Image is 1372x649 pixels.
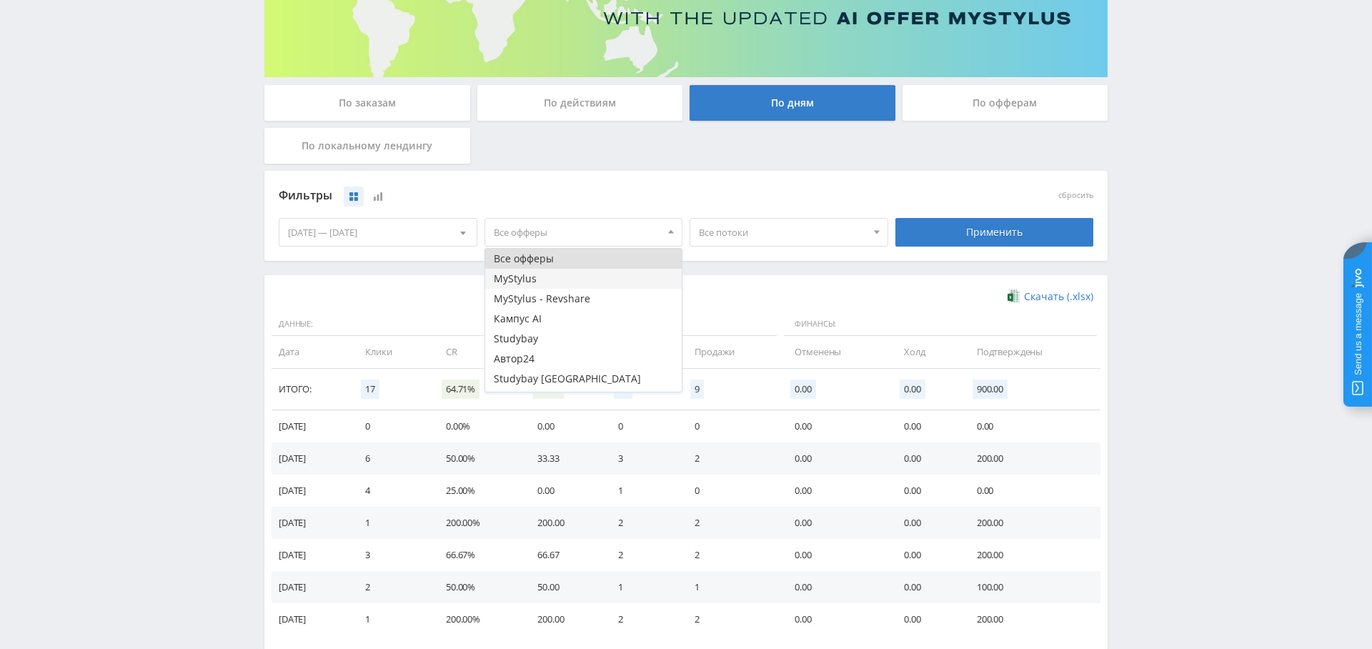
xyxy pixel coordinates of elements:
[523,442,604,475] td: 33.33
[890,475,962,507] td: 0.00
[351,336,432,368] td: Клики
[890,442,962,475] td: 0.00
[780,571,890,603] td: 0.00
[432,475,523,507] td: 25.00%
[890,410,962,442] td: 0.00
[432,442,523,475] td: 50.00%
[264,85,470,121] div: По заказам
[890,539,962,571] td: 0.00
[351,410,432,442] td: 0
[680,507,780,539] td: 2
[680,442,780,475] td: 2
[604,442,680,475] td: 3
[973,380,1008,399] span: 900.00
[690,380,704,399] span: 9
[351,539,432,571] td: 3
[523,571,604,603] td: 50.00
[442,380,479,399] span: 64.71%
[351,475,432,507] td: 4
[604,507,680,539] td: 2
[351,603,432,635] td: 1
[1058,191,1093,200] button: сбросить
[604,603,680,635] td: 2
[900,380,925,399] span: 0.00
[784,312,1097,337] span: Финансы:
[963,442,1100,475] td: 200.00
[690,85,895,121] div: По дням
[780,507,890,539] td: 0.00
[351,571,432,603] td: 2
[272,336,351,368] td: Дата
[523,539,604,571] td: 66.67
[477,85,683,121] div: По действиям
[780,475,890,507] td: 0.00
[680,410,780,442] td: 0
[604,571,680,603] td: 1
[604,475,680,507] td: 1
[272,369,351,410] td: Итого:
[485,349,682,369] button: Автор24
[272,571,351,603] td: [DATE]
[780,539,890,571] td: 0.00
[361,380,379,399] span: 17
[780,442,890,475] td: 0.00
[963,603,1100,635] td: 200.00
[890,571,962,603] td: 0.00
[432,603,523,635] td: 200.00%
[680,336,780,368] td: Продажи
[485,309,682,329] button: Кампус AI
[485,289,682,309] button: MyStylus - Revshare
[963,410,1100,442] td: 0.00
[963,539,1100,571] td: 200.00
[963,507,1100,539] td: 200.00
[432,336,523,368] td: CR
[523,507,604,539] td: 200.00
[699,219,866,246] span: Все потоки
[485,249,682,269] button: Все офферы
[607,312,777,337] span: Действия:
[272,475,351,507] td: [DATE]
[279,185,888,207] div: Фильтры
[485,329,682,349] button: Studybay
[680,475,780,507] td: 0
[963,475,1100,507] td: 0.00
[351,442,432,475] td: 6
[264,128,470,164] div: По локальному лендингу
[494,219,661,246] span: Все офферы
[790,380,815,399] span: 0.00
[523,603,604,635] td: 200.00
[485,389,682,409] button: Автор24 - Мобильное приложение
[604,539,680,571] td: 2
[604,410,680,442] td: 0
[1008,289,1020,303] img: xlsx
[903,85,1108,121] div: По офферам
[272,442,351,475] td: [DATE]
[523,475,604,507] td: 0.00
[680,571,780,603] td: 1
[432,507,523,539] td: 200.00%
[890,507,962,539] td: 0.00
[351,507,432,539] td: 1
[432,539,523,571] td: 66.67%
[485,269,682,289] button: MyStylus
[680,603,780,635] td: 2
[895,218,1094,247] div: Применить
[272,312,600,337] span: Данные:
[780,603,890,635] td: 0.00
[272,410,351,442] td: [DATE]
[890,603,962,635] td: 0.00
[432,571,523,603] td: 50.00%
[890,336,962,368] td: Холд
[1008,289,1093,304] a: Скачать (.xlsx)
[272,603,351,635] td: [DATE]
[485,369,682,389] button: Studybay [GEOGRAPHIC_DATA]
[523,410,604,442] td: 0.00
[780,410,890,442] td: 0.00
[963,336,1100,368] td: Подтверждены
[963,571,1100,603] td: 100.00
[432,410,523,442] td: 0.00%
[279,219,477,246] div: [DATE] — [DATE]
[680,539,780,571] td: 2
[272,539,351,571] td: [DATE]
[780,336,890,368] td: Отменены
